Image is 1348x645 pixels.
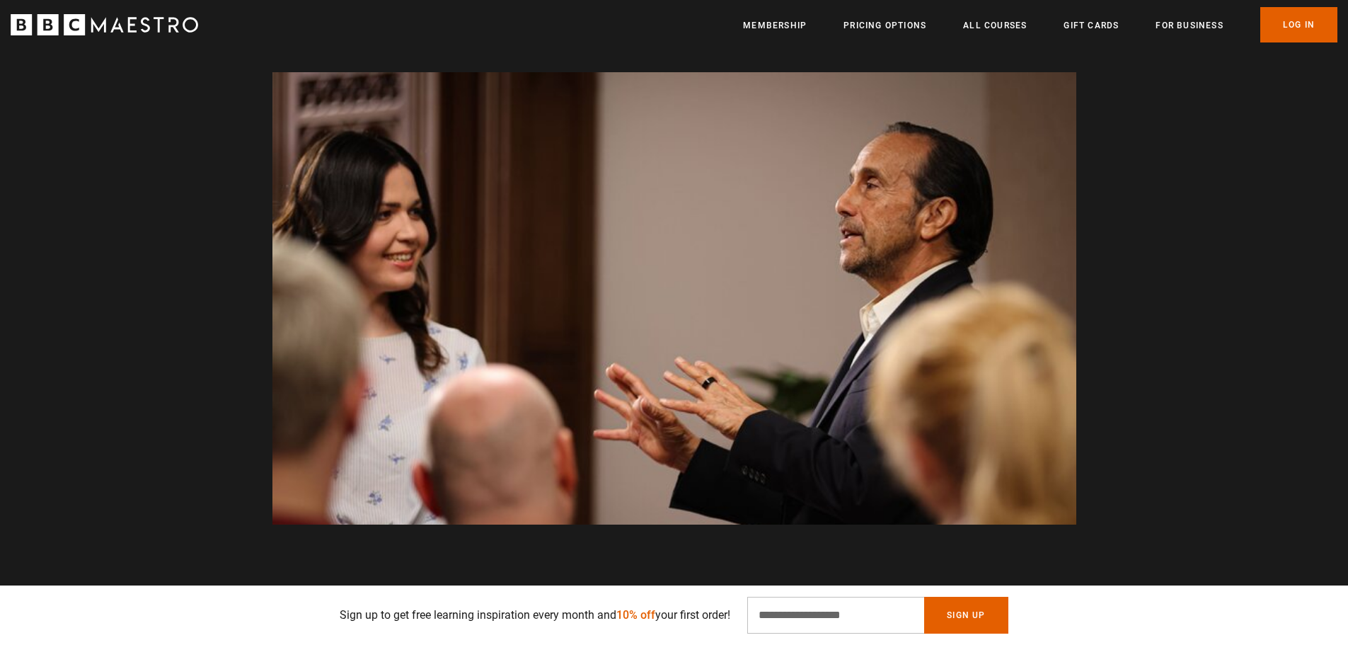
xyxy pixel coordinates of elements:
button: Sign Up [924,597,1008,634]
a: Log In [1260,7,1337,42]
p: Sign up to get free learning inspiration every month and your first order! [340,607,730,624]
a: For business [1156,18,1223,33]
a: Pricing Options [843,18,926,33]
span: 10% off [616,608,655,622]
h2: Course preview [272,20,1076,50]
video-js: Video Player [272,72,1076,525]
a: Membership [743,18,807,33]
svg: BBC Maestro [11,14,198,35]
a: All Courses [963,18,1027,33]
a: Gift Cards [1064,18,1119,33]
nav: Primary [743,7,1337,42]
h2: Lesson plan (26) [400,581,948,611]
